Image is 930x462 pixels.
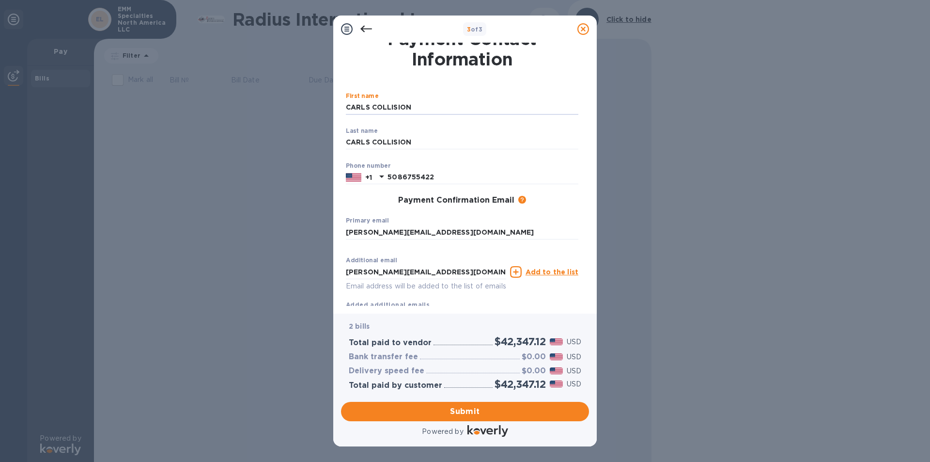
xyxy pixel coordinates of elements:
[349,381,442,390] h3: Total paid by customer
[550,367,563,374] img: USD
[522,366,546,376] h3: $0.00
[346,301,430,308] b: Added additional emails
[567,337,581,347] p: USD
[550,353,563,360] img: USD
[346,94,378,99] label: First name
[467,425,508,437] img: Logo
[346,225,578,239] input: Enter your primary email
[526,268,578,276] u: Add to the list
[365,173,372,182] p: +1
[522,352,546,362] h3: $0.00
[346,128,378,134] label: Last name
[349,338,432,348] h3: Total paid to vendor
[467,26,471,33] span: 3
[349,352,418,362] h3: Bank transfer fee
[467,26,483,33] b: of 3
[346,218,389,224] label: Primary email
[349,322,370,330] b: 2 bills
[495,335,546,348] h2: $42,347.12
[398,196,514,205] h3: Payment Confirmation Email
[346,29,578,69] h1: Payment Contact Information
[346,172,361,183] img: US
[349,366,424,376] h3: Delivery speed fee
[567,379,581,389] p: USD
[567,352,581,362] p: USD
[346,135,578,150] input: Enter your last name
[422,427,463,437] p: Powered by
[346,258,397,264] label: Additional email
[341,402,589,421] button: Submit
[346,265,506,279] input: Enter additional email
[495,378,546,390] h2: $42,347.12
[349,406,581,417] span: Submit
[550,338,563,345] img: USD
[346,163,390,169] label: Phone number
[346,281,506,292] p: Email address will be added to the list of emails
[387,170,578,185] input: Enter your phone number
[550,381,563,387] img: USD
[346,100,578,115] input: Enter your first name
[567,366,581,376] p: USD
